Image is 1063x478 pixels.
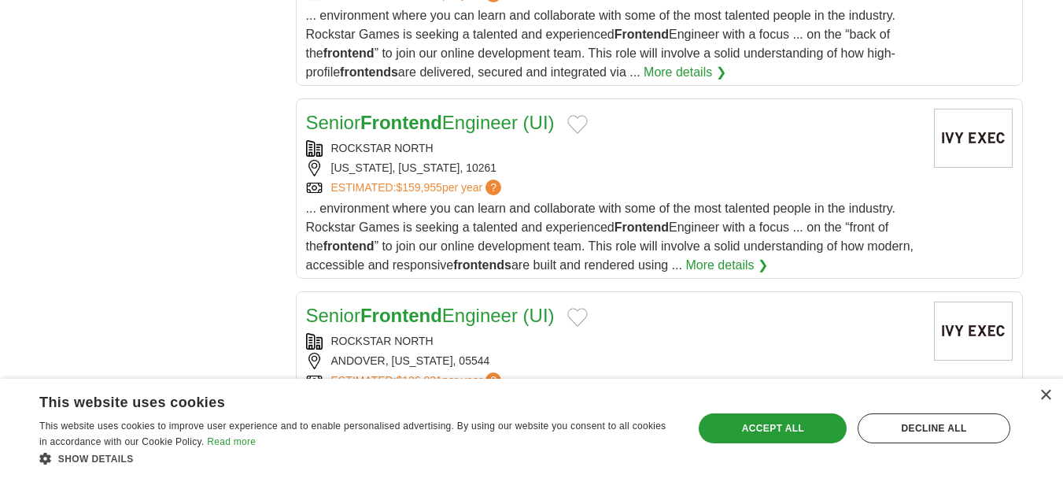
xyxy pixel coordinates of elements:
[685,256,768,275] a: More details ❯
[306,9,895,79] span: ... environment where you can learn and collaborate with some of the most talented people in the ...
[396,181,441,194] span: $159,955
[1039,390,1051,402] div: Close
[323,239,375,253] strong: frontend
[934,302,1013,361] img: Company logo
[331,372,505,389] a: ESTIMATED:$126,831per year?
[615,220,669,234] strong: Frontend
[615,28,669,41] strong: Frontend
[360,305,442,326] strong: Frontend
[934,109,1013,168] img: Company logo
[39,388,635,412] div: This website uses cookies
[485,180,501,195] span: ?
[858,413,1010,443] div: Decline all
[39,421,666,447] span: This website uses cookies to improve user experience and to enable personalised advertising. By u...
[644,63,726,82] a: More details ❯
[306,140,921,157] div: ROCKSTAR NORTH
[360,112,442,133] strong: Frontend
[306,112,555,133] a: SeniorFrontendEngineer (UI)
[306,160,921,176] div: [US_STATE], [US_STATE], 10261
[396,374,441,387] span: $126,831
[58,454,134,465] span: Show details
[453,258,511,272] strong: frontends
[306,333,921,350] div: ROCKSTAR NORTH
[340,65,398,79] strong: frontends
[207,436,256,447] a: Read more, opens a new window
[699,413,847,443] div: Accept all
[306,202,914,272] span: ... environment where you can learn and collaborate with some of the most talented people in the ...
[306,305,555,326] a: SeniorFrontendEngineer (UI)
[567,115,588,134] button: Add to favorite jobs
[567,308,588,327] button: Add to favorite jobs
[485,372,501,388] span: ?
[306,353,921,369] div: ANDOVER, [US_STATE], 05544
[331,180,505,196] a: ESTIMATED:$159,955per year?
[323,46,375,60] strong: frontend
[39,450,674,466] div: Show details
